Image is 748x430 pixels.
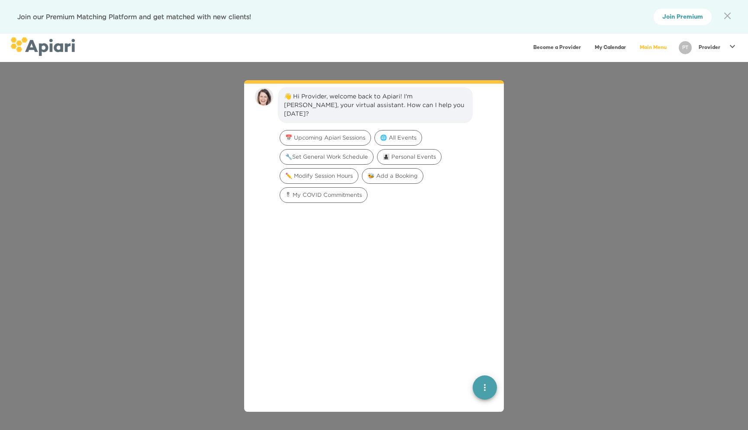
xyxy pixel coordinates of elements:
div: 👋 Hi Provider, welcome back to Apiari! I'm [PERSON_NAME], your virtual assistant. How can I help ... [284,92,467,118]
button: quick menu [473,375,497,400]
div: 👩‍👧‍👦 Personal Events [377,149,442,165]
a: Become a Provider [528,39,586,57]
span: 🔧Set General Work Schedule [280,153,373,161]
div: PT [679,41,692,54]
span: 🌐 All Events [375,134,422,142]
div: 🐝 Add a Booking [362,168,423,184]
span: 🐝 Add a Booking [362,172,423,180]
span: ✏️ Modify Session Hours [280,172,358,180]
span: 👩‍👧‍👦 Personal Events [377,153,441,161]
div: 🌐 All Events [374,130,422,146]
div: ✏️ Modify Session Hours [280,168,358,184]
span: Join our Premium Matching Platform and get matched with new clients! [17,13,251,20]
span: Join Premium [662,12,703,23]
span: 📅 Upcoming Apiari Sessions [280,134,371,142]
a: Main Menu [635,39,672,57]
button: Join Premium [654,9,712,25]
span: 🎖 My COVID Commitments [280,191,367,199]
a: My Calendar [590,39,631,57]
p: Provider [699,44,720,52]
img: logo [10,37,75,56]
img: amy.37686e0395c82528988e.png [255,87,274,106]
div: 📅 Upcoming Apiari Sessions [280,130,371,146]
div: 🎖 My COVID Commitments [280,187,368,203]
div: 🔧Set General Work Schedule [280,149,374,165]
